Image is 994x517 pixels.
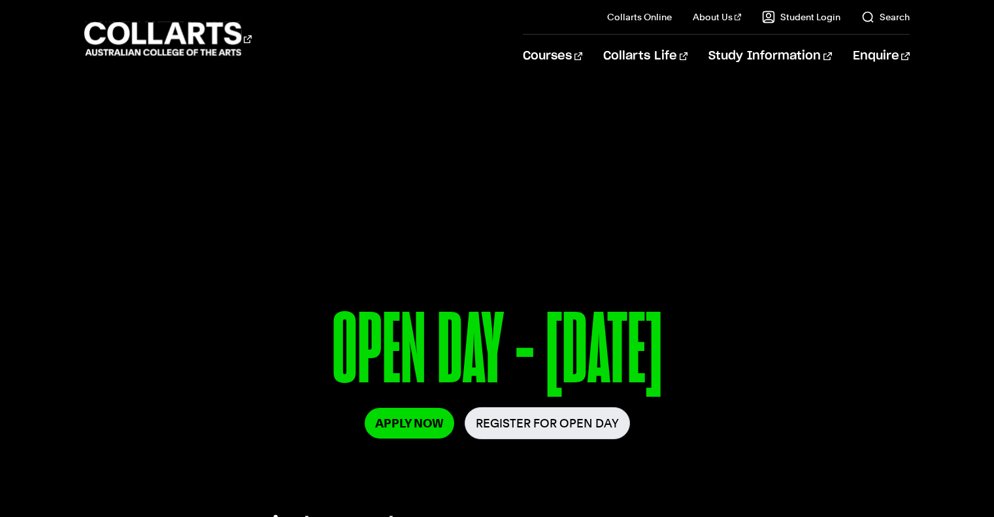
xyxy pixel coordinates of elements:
a: Study Information [708,35,831,78]
a: Enquire [853,35,910,78]
a: About Us [693,10,741,24]
a: Collarts Life [603,35,688,78]
a: Search [861,10,910,24]
a: Register for Open Day [465,407,630,439]
a: Courses [523,35,582,78]
a: Collarts Online [607,10,672,24]
div: Go to homepage [84,20,252,58]
p: OPEN DAY - [DATE] [111,299,883,407]
a: Apply Now [365,408,454,439]
a: Student Login [762,10,840,24]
